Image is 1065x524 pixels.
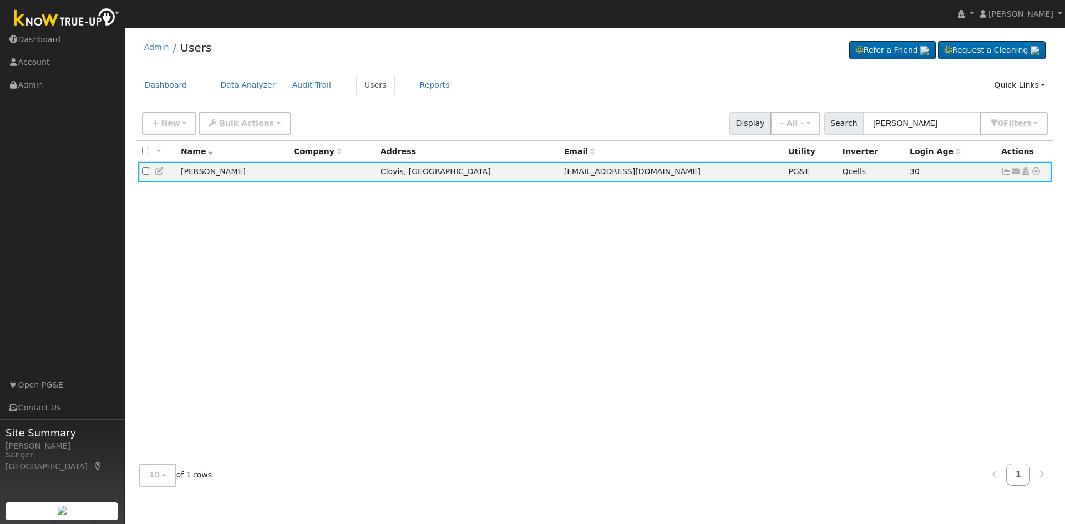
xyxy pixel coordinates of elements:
[139,464,212,486] span: of 1 rows
[144,43,169,52] a: Admin
[849,41,936,60] a: Refer a Friend
[377,162,560,182] td: Clovis, [GEOGRAPHIC_DATA]
[6,425,119,440] span: Site Summary
[986,75,1053,95] a: Quick Links
[1001,146,1048,157] div: Actions
[1006,464,1031,485] a: 1
[356,75,395,95] a: Users
[1031,166,1041,177] a: Other actions
[564,147,595,156] span: Email
[161,119,180,128] span: New
[788,146,834,157] div: Utility
[58,506,67,515] img: retrieve
[938,41,1046,60] a: Request a Cleaning
[1031,46,1039,55] img: retrieve
[412,75,458,95] a: Reports
[212,75,284,95] a: Data Analyzer
[920,46,929,55] img: retrieve
[139,464,176,486] button: 10
[219,119,274,128] span: Bulk Actions
[1001,167,1011,176] a: Show Graph
[6,440,119,452] div: [PERSON_NAME]
[910,167,920,176] span: 08/04/2025 7:53:24 AM
[842,167,866,176] span: Qcells
[294,147,342,156] span: Company name
[93,462,103,471] a: Map
[149,470,160,479] span: 10
[910,147,961,156] span: Days since last login
[180,41,211,54] a: Users
[824,112,864,135] span: Search
[863,112,981,135] input: Search
[842,146,902,157] div: Inverter
[564,167,701,176] span: [EMAIL_ADDRESS][DOMAIN_NAME]
[1027,119,1031,128] span: s
[729,112,771,135] span: Display
[980,112,1048,135] button: 0Filters
[988,9,1053,18] span: [PERSON_NAME]
[381,146,556,157] div: Address
[1003,119,1032,128] span: Filter
[142,112,197,135] button: New
[155,167,165,176] a: Edit User
[6,449,119,472] div: Sanger, [GEOGRAPHIC_DATA]
[199,112,290,135] button: Bulk Actions
[177,162,290,182] td: [PERSON_NAME]
[1021,167,1031,176] a: Login As
[770,112,820,135] button: - All -
[284,75,339,95] a: Audit Trail
[136,75,196,95] a: Dashboard
[8,6,125,31] img: Know True-Up
[788,167,810,176] span: PG&E
[1011,166,1021,177] a: lajuandobson47@gmail.com
[181,147,214,156] span: Name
